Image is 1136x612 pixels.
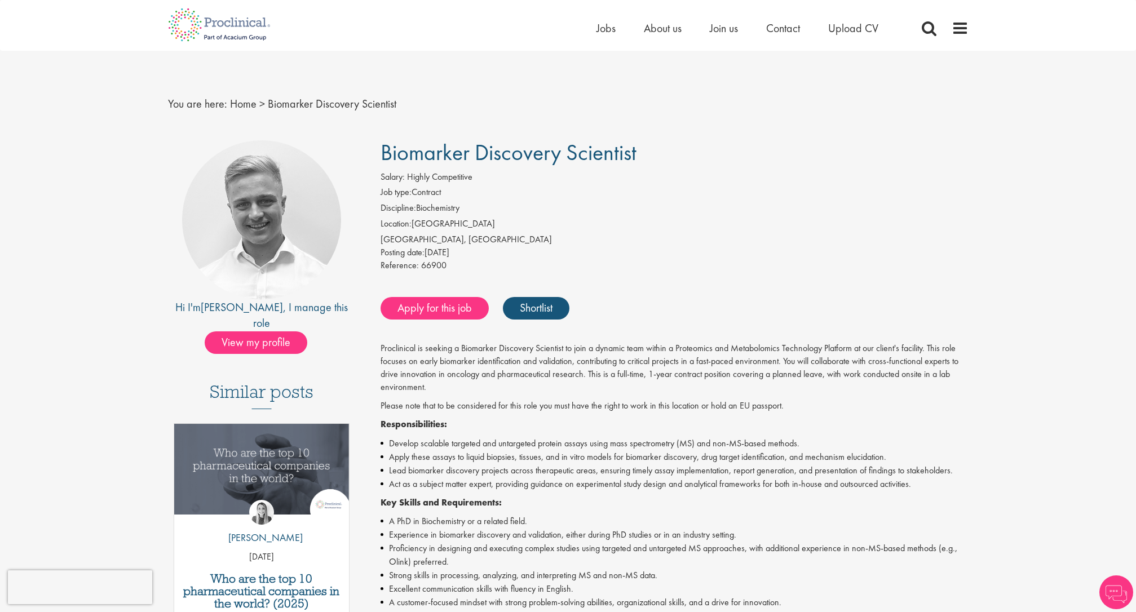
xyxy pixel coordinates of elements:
li: Lead biomarker discovery projects across therapeutic areas, ensuring timely assay implementation,... [381,464,969,477]
li: Apply these assays to liquid biopsies, tissues, and in vitro models for biomarker discovery, drug... [381,450,969,464]
a: Hannah Burke [PERSON_NAME] [220,500,303,551]
a: Apply for this job [381,297,489,320]
label: Discipline: [381,202,416,215]
label: Salary: [381,171,405,184]
span: Biomarker Discovery Scientist [268,96,396,111]
a: Who are the top 10 pharmaceutical companies in the world? (2025) [180,573,344,610]
img: Hannah Burke [249,500,274,525]
img: Top 10 pharmaceutical companies in the world 2025 [174,424,350,515]
img: imeage of recruiter Joshua Bye [182,140,341,299]
strong: Responsibilities: [381,418,447,430]
li: [GEOGRAPHIC_DATA] [381,218,969,233]
div: [GEOGRAPHIC_DATA], [GEOGRAPHIC_DATA] [381,233,969,246]
li: Biochemistry [381,202,969,218]
a: Link to a post [174,424,350,524]
a: breadcrumb link [230,96,257,111]
li: Excellent communication skills with fluency in English. [381,582,969,596]
p: Please note that to be considered for this role you must have the right to work in this location ... [381,400,969,413]
li: A customer-focused mindset with strong problem-solving abilities, organizational skills, and a dr... [381,596,969,609]
li: A PhD in Biochemistry or a related field. [381,515,969,528]
p: [DATE] [174,551,350,564]
li: Act as a subject matter expert, providing guidance on experimental study design and analytical fr... [381,477,969,491]
strong: Key Skills and Requirements: [381,496,502,508]
span: 66900 [421,259,447,271]
h3: Similar posts [210,382,313,409]
p: Proclinical is seeking a Biomarker Discovery Scientist to join a dynamic team within a Proteomics... [381,342,969,393]
iframe: reCAPTCHA [8,570,152,604]
a: Shortlist [503,297,569,320]
a: Upload CV [828,21,878,36]
a: Jobs [596,21,616,36]
a: [PERSON_NAME] [201,300,283,314]
li: Proficiency in designing and executing complex studies using targeted and untargeted MS approache... [381,542,969,569]
span: > [259,96,265,111]
a: View my profile [205,334,319,348]
label: Job type: [381,186,412,199]
li: Experience in biomarker discovery and validation, either during PhD studies or in an industry set... [381,528,969,542]
div: [DATE] [381,246,969,259]
li: Strong skills in processing, analyzing, and interpreting MS and non-MS data. [381,569,969,582]
li: Develop scalable targeted and untargeted protein assays using mass spectrometry (MS) and non-MS-b... [381,437,969,450]
span: You are here: [168,96,227,111]
label: Location: [381,218,412,230]
span: Posting date: [381,246,425,258]
span: Biomarker Discovery Scientist [381,138,636,167]
img: Chatbot [1099,575,1133,609]
span: View my profile [205,331,307,354]
a: Contact [766,21,800,36]
p: [PERSON_NAME] [220,530,303,545]
span: Highly Competitive [407,171,472,183]
a: About us [644,21,682,36]
div: Hi I'm , I manage this role [168,299,356,331]
a: Join us [710,21,738,36]
label: Reference: [381,259,419,272]
li: Contract [381,186,969,202]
